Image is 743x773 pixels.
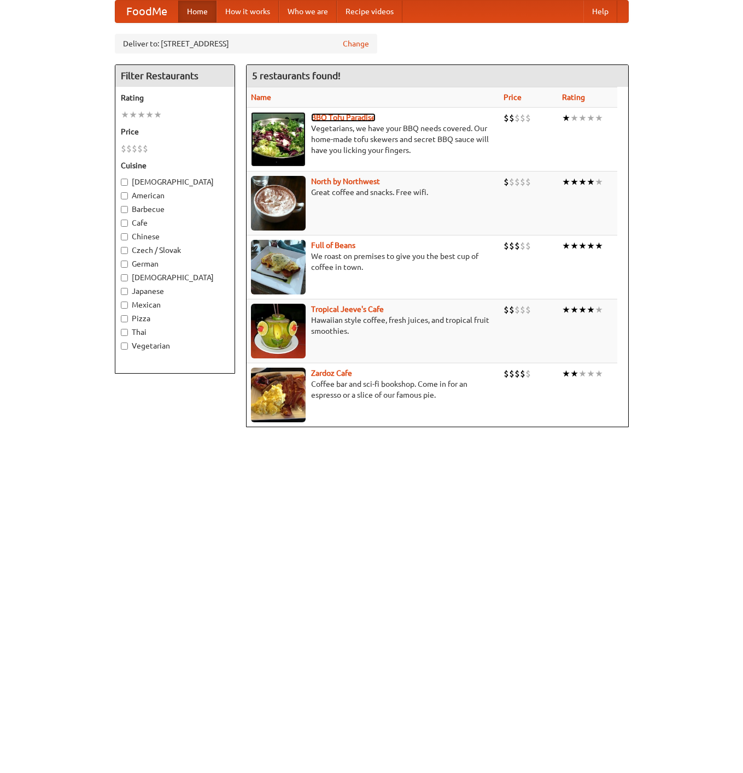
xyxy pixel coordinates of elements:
a: Rating [562,93,585,102]
a: BBQ Tofu Paradise [311,113,376,122]
li: ★ [562,304,570,316]
a: Help [583,1,617,22]
li: ★ [129,109,137,121]
li: ★ [145,109,154,121]
li: ★ [595,240,603,252]
li: ★ [587,240,595,252]
li: $ [504,112,509,124]
li: $ [509,368,514,380]
li: ★ [578,112,587,124]
label: [DEMOGRAPHIC_DATA] [121,272,229,283]
a: Name [251,93,271,102]
input: [DEMOGRAPHIC_DATA] [121,274,128,281]
li: ★ [570,112,578,124]
li: $ [132,143,137,155]
li: ★ [121,109,129,121]
input: American [121,192,128,199]
li: $ [520,240,525,252]
li: ★ [137,109,145,121]
input: Czech / Slovak [121,247,128,254]
label: German [121,258,229,269]
img: tofuparadise.jpg [251,112,306,167]
a: Who we are [279,1,337,22]
a: Recipe videos [337,1,402,22]
h4: Filter Restaurants [115,65,235,87]
li: ★ [570,304,578,316]
li: ★ [587,304,595,316]
li: $ [126,143,132,155]
h5: Price [121,126,229,137]
img: north.jpg [251,176,306,231]
li: $ [520,112,525,124]
img: beans.jpg [251,240,306,294]
input: Japanese [121,288,128,295]
li: ★ [562,112,570,124]
li: ★ [578,368,587,380]
label: Mexican [121,299,229,310]
li: $ [520,368,525,380]
input: Pizza [121,315,128,322]
img: jeeves.jpg [251,304,306,358]
li: ★ [570,240,578,252]
div: Deliver to: [STREET_ADDRESS] [115,34,377,54]
li: $ [509,112,514,124]
input: Mexican [121,302,128,309]
a: Full of Beans [311,241,355,250]
input: Cafe [121,220,128,227]
label: Pizza [121,313,229,324]
label: Vegetarian [121,340,229,351]
input: [DEMOGRAPHIC_DATA] [121,179,128,186]
input: Chinese [121,233,128,240]
li: ★ [595,112,603,124]
a: Zardoz Cafe [311,369,352,377]
a: North by Northwest [311,177,380,186]
li: ★ [595,176,603,188]
li: $ [514,240,520,252]
li: ★ [587,176,595,188]
input: Vegetarian [121,343,128,350]
li: $ [520,304,525,316]
li: ★ [578,176,587,188]
li: $ [143,143,148,155]
li: $ [514,176,520,188]
li: ★ [570,368,578,380]
li: $ [525,112,531,124]
li: $ [137,143,143,155]
label: Chinese [121,231,229,242]
label: Barbecue [121,204,229,215]
li: $ [525,176,531,188]
li: $ [121,143,126,155]
h5: Cuisine [121,160,229,171]
p: Coffee bar and sci-fi bookshop. Come in for an espresso or a slice of our famous pie. [251,379,495,400]
li: $ [525,304,531,316]
label: American [121,190,229,201]
a: Tropical Jeeve's Cafe [311,305,384,314]
li: $ [504,176,509,188]
li: ★ [570,176,578,188]
a: Price [504,93,522,102]
li: $ [504,368,509,380]
label: Czech / Slovak [121,245,229,256]
li: ★ [587,368,595,380]
a: How it works [217,1,279,22]
label: Thai [121,327,229,338]
p: Vegetarians, we have your BBQ needs covered. Our home-made tofu skewers and secret BBQ sauce will... [251,123,495,156]
label: [DEMOGRAPHIC_DATA] [121,176,229,187]
li: $ [509,240,514,252]
h5: Rating [121,92,229,103]
li: $ [509,176,514,188]
li: ★ [595,368,603,380]
li: ★ [578,304,587,316]
input: Barbecue [121,206,128,213]
ng-pluralize: 5 restaurants found! [252,70,341,81]
li: $ [525,368,531,380]
label: Cafe [121,217,229,228]
li: ★ [562,368,570,380]
li: $ [525,240,531,252]
p: Hawaiian style coffee, fresh juices, and tropical fruit smoothies. [251,315,495,337]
